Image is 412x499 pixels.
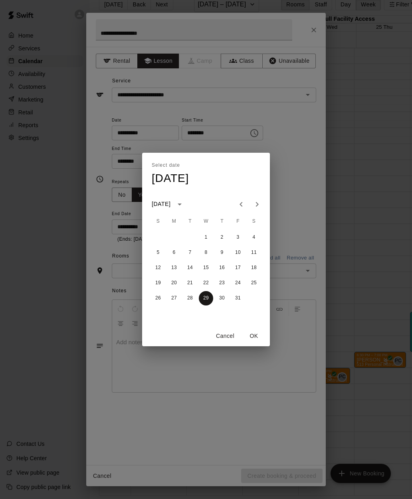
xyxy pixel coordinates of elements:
button: 31 [231,291,245,305]
button: 30 [215,291,229,305]
button: 9 [215,246,229,260]
button: 21 [183,276,197,290]
button: Previous month [233,196,249,212]
button: 18 [247,261,261,275]
button: 15 [199,261,213,275]
span: Friday [231,214,245,230]
button: 12 [151,261,165,275]
button: 27 [167,291,181,305]
button: 8 [199,246,213,260]
button: 19 [151,276,165,290]
span: Saturday [247,214,261,230]
button: 5 [151,246,165,260]
span: Select date [152,159,180,172]
button: 16 [215,261,229,275]
button: 28 [183,291,197,305]
span: Monday [167,214,181,230]
button: 26 [151,291,165,305]
button: 4 [247,230,261,245]
button: 29 [199,291,213,305]
button: 24 [231,276,245,290]
span: Thursday [215,214,229,230]
button: 17 [231,261,245,275]
h4: [DATE] [152,172,189,186]
button: 11 [247,246,261,260]
button: 1 [199,230,213,245]
button: 14 [183,261,197,275]
button: 20 [167,276,181,290]
button: 6 [167,246,181,260]
button: 7 [183,246,197,260]
button: Next month [249,196,265,212]
button: Cancel [212,329,238,343]
button: 22 [199,276,213,290]
span: Wednesday [199,214,213,230]
button: 2 [215,230,229,245]
span: Sunday [151,214,165,230]
span: Tuesday [183,214,197,230]
button: 13 [167,261,181,275]
button: calendar view is open, switch to year view [173,198,186,211]
button: OK [241,329,267,343]
button: 23 [215,276,229,290]
button: 3 [231,230,245,245]
div: [DATE] [152,200,170,208]
button: 10 [231,246,245,260]
button: 25 [247,276,261,290]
